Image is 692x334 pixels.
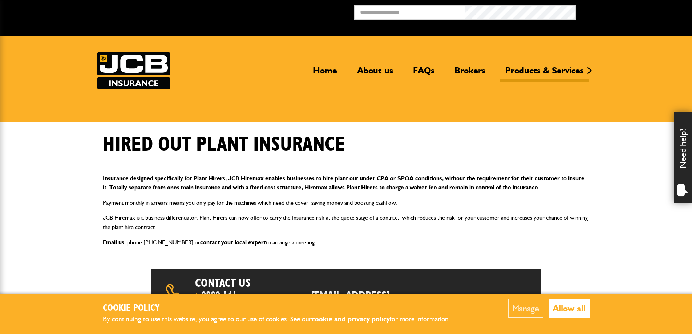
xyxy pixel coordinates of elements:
a: Email us [103,239,124,246]
button: Manage [508,299,543,318]
h2: Contact us [195,276,365,290]
button: Broker Login [576,5,687,17]
h1: Hired out plant insurance [103,133,345,157]
a: About us [352,65,398,82]
p: , phone [PHONE_NUMBER] or to arrange a meeting. [103,238,590,247]
div: Need help? [674,112,692,203]
a: FAQs [408,65,440,82]
p: Insurance designed specifically for Plant Hirers, JCB Hiremax enables businesses to hire plant ou... [103,174,590,192]
a: Brokers [449,65,491,82]
img: JCB Insurance Services logo [97,52,170,89]
p: JCB Hiremax is a business differentiator. Plant Hirers can now offer to carry the Insurance risk ... [103,213,590,232]
a: Products & Services [500,65,589,82]
button: Allow all [549,299,590,318]
a: [EMAIL_ADDRESS][DOMAIN_NAME] [304,289,390,309]
p: By continuing to use this website, you agree to our use of cookies. See our for more information. [103,314,462,325]
a: contact your local expert [200,239,266,246]
a: JCB Insurance Services [97,52,170,89]
h2: Cookie Policy [103,303,462,314]
span: t: [195,290,243,308]
a: 0800 141 2877 [195,289,237,309]
span: e: [304,290,426,308]
a: Home [308,65,343,82]
p: Payment monthly in arrears means you only pay for the machines which need the cover, saving money... [103,198,590,208]
a: cookie and privacy policy [312,315,390,323]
